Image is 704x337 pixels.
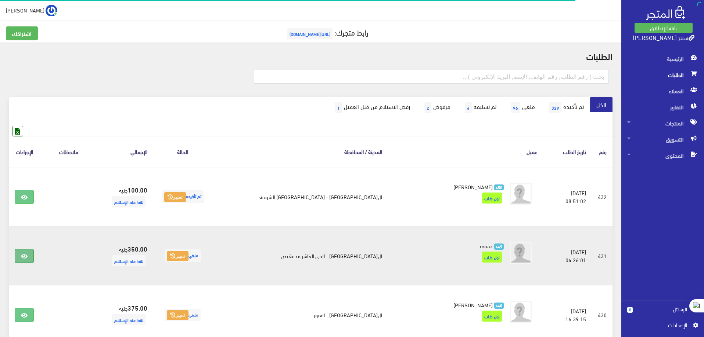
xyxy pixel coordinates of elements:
h2: الطلبات [9,51,613,61]
span: اول طلب [482,193,502,204]
a: التقارير [621,99,704,115]
span: 450 [494,184,504,191]
a: الكل [590,97,613,112]
a: 448 [PERSON_NAME] [400,301,504,309]
a: الرئيسية [621,51,704,67]
span: نقدا عند الإستلام [112,196,146,207]
span: 329 [549,102,561,113]
td: جنيه [98,226,153,285]
span: 0 [627,307,633,313]
strong: 100.00 [127,185,147,194]
span: [PERSON_NAME] [453,182,493,192]
td: [DATE] 08:51:02 [543,167,592,227]
span: 1 [335,102,342,113]
a: 449 moaz [400,242,504,250]
a: الطلبات [621,67,704,83]
img: . [646,6,685,20]
span: نقدا عند الإستلام [112,314,146,325]
button: تغيير [167,310,188,320]
span: ملغي [165,309,201,322]
a: تم تأكيده329 [541,97,590,118]
span: التسويق [627,131,698,147]
a: رابط متجرك:[URL][DOMAIN_NAME] [285,25,368,39]
span: 2 [424,102,431,113]
span: ملغي [165,249,201,262]
strong: 375.00 [127,303,147,312]
span: التقارير [627,99,698,115]
span: العملاء [627,83,698,99]
a: العملاء [621,83,704,99]
td: [DATE] 04:26:01 [543,226,592,285]
span: اول طلب [482,252,502,263]
a: ... [PERSON_NAME] [6,4,57,16]
strong: 350.00 [127,244,147,253]
span: الرئيسية [627,51,698,67]
input: بحث ( رقم الطلب, رقم الهاتف, الإسم, البريد اﻹلكتروني )... [254,70,609,84]
td: 432 [592,167,613,227]
td: ال[GEOGRAPHIC_DATA] - [GEOGRAPHIC_DATA] الشرقيه [212,167,388,227]
a: 450 [PERSON_NAME] [400,183,504,191]
a: تم تسليمه4 [457,97,503,118]
button: تغيير [167,251,188,261]
span: [URL][DOMAIN_NAME] [287,28,333,39]
span: الرسائل [639,305,687,313]
span: [PERSON_NAME] [453,300,493,310]
span: 448 [494,303,504,309]
span: اﻹعدادات [633,321,687,329]
span: moaz [480,241,493,251]
span: نقدا عند الإستلام [112,255,146,266]
button: تغيير [164,192,186,202]
th: الإجراءات [9,136,40,167]
img: avatar.png [510,242,532,264]
span: تم تأكيده [162,190,204,203]
td: جنيه [98,167,153,227]
a: باقة الإنطلاق [635,23,693,33]
span: 449 [494,243,504,250]
td: ال[GEOGRAPHIC_DATA] - الحي العاشر مدينة نص... [212,226,388,285]
th: عميل [388,136,544,167]
a: المحتوى [621,147,704,164]
img: ... [46,5,57,17]
a: ملغي96 [503,97,541,118]
a: المنتجات [621,115,704,131]
span: [PERSON_NAME] [6,6,44,15]
th: رقم [592,136,613,167]
a: رفض الاستلام من قبل العميل1 [327,97,416,118]
a: مرفوض2 [416,97,457,118]
span: 4 [465,102,472,113]
th: تاريخ الطلب [543,136,592,167]
span: اول طلب [482,311,502,322]
th: ملاحظات [40,136,98,167]
span: المحتوى [627,147,698,164]
td: 431 [592,226,613,285]
th: اﻹجمالي [98,136,153,167]
a: اشتراكك [6,26,38,40]
a: اﻹعدادات [627,321,698,333]
th: المدينة / المحافظة [212,136,388,167]
a: 0 الرسائل [627,305,698,321]
span: المنتجات [627,115,698,131]
span: 96 [511,102,520,113]
img: avatar.png [510,183,532,205]
a: سنتر [PERSON_NAME] [633,32,694,43]
span: الطلبات [627,67,698,83]
th: الحالة [153,136,212,167]
img: avatar.png [510,301,532,323]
